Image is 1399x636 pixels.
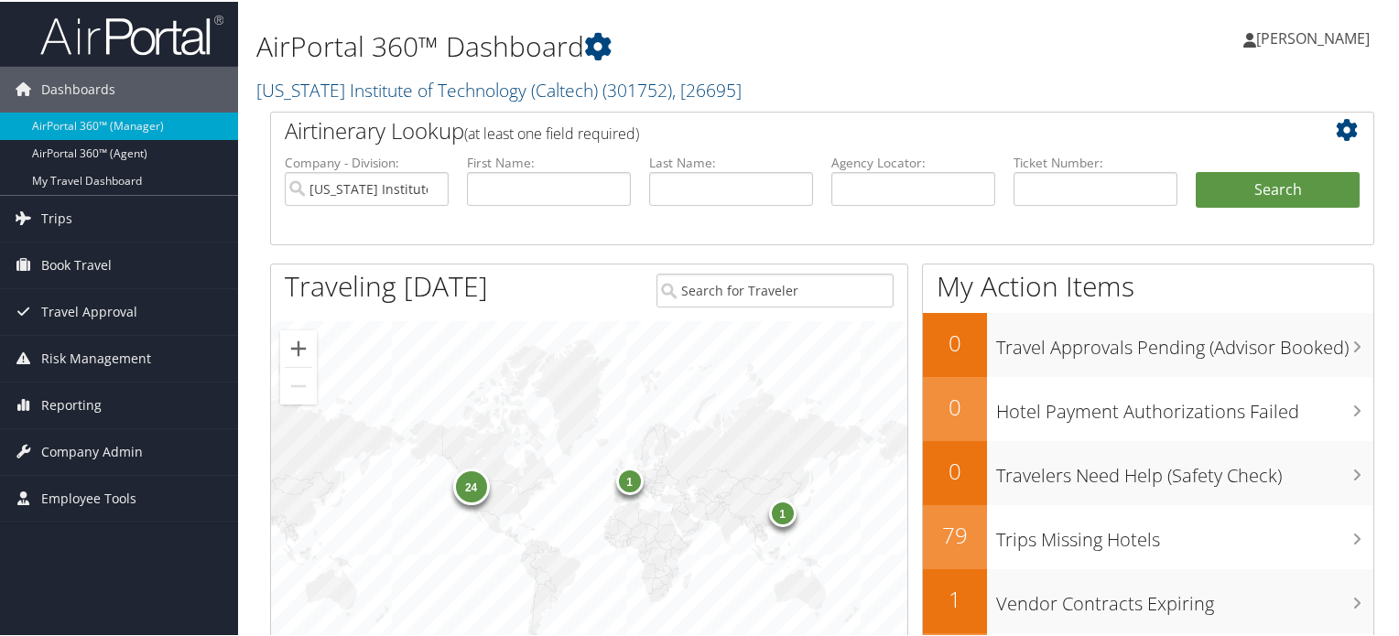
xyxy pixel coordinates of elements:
span: Travel Approval [41,287,137,333]
span: (at least one field required) [464,122,639,142]
span: Reporting [41,381,102,426]
h3: Trips Missing Hotels [996,516,1373,551]
span: [PERSON_NAME] [1256,27,1370,47]
h2: 1 [923,582,987,613]
h1: Traveling [DATE] [285,265,488,304]
a: 1Vendor Contracts Expiring [923,567,1373,631]
h3: Vendor Contracts Expiring [996,580,1373,615]
button: Search [1196,170,1360,207]
div: 24 [452,466,489,502]
span: , [ 26695 ] [672,76,742,101]
label: Ticket Number: [1014,152,1177,170]
a: 79Trips Missing Hotels [923,503,1373,567]
button: Zoom out [280,366,317,403]
h1: My Action Items [923,265,1373,304]
button: Zoom in [280,329,317,365]
label: Last Name: [649,152,813,170]
h2: 79 [923,518,987,549]
h2: Airtinerary Lookup [285,113,1268,145]
label: Agency Locator: [831,152,995,170]
label: Company - Division: [285,152,449,170]
h3: Travelers Need Help (Safety Check) [996,452,1373,487]
span: Dashboards [41,65,115,111]
h3: Hotel Payment Authorizations Failed [996,388,1373,423]
h2: 0 [923,390,987,421]
input: Search for Traveler [656,272,895,306]
a: 0Hotel Payment Authorizations Failed [923,375,1373,439]
a: 0Travelers Need Help (Safety Check) [923,439,1373,503]
a: [PERSON_NAME] [1243,9,1388,64]
h1: AirPortal 360™ Dashboard [256,26,1011,64]
a: [US_STATE] Institute of Technology (Caltech) [256,76,742,101]
span: Company Admin [41,427,143,473]
span: Risk Management [41,334,151,380]
div: 1 [615,465,643,492]
label: First Name: [467,152,631,170]
h3: Travel Approvals Pending (Advisor Booked) [996,324,1373,359]
h2: 0 [923,454,987,485]
span: Book Travel [41,241,112,286]
span: Trips [41,194,72,240]
div: 1 [768,497,796,524]
h2: 0 [923,326,987,357]
img: airportal-logo.png [40,12,223,55]
span: Employee Tools [41,474,136,520]
a: 0Travel Approvals Pending (Advisor Booked) [923,311,1373,375]
span: ( 301752 ) [602,76,672,101]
